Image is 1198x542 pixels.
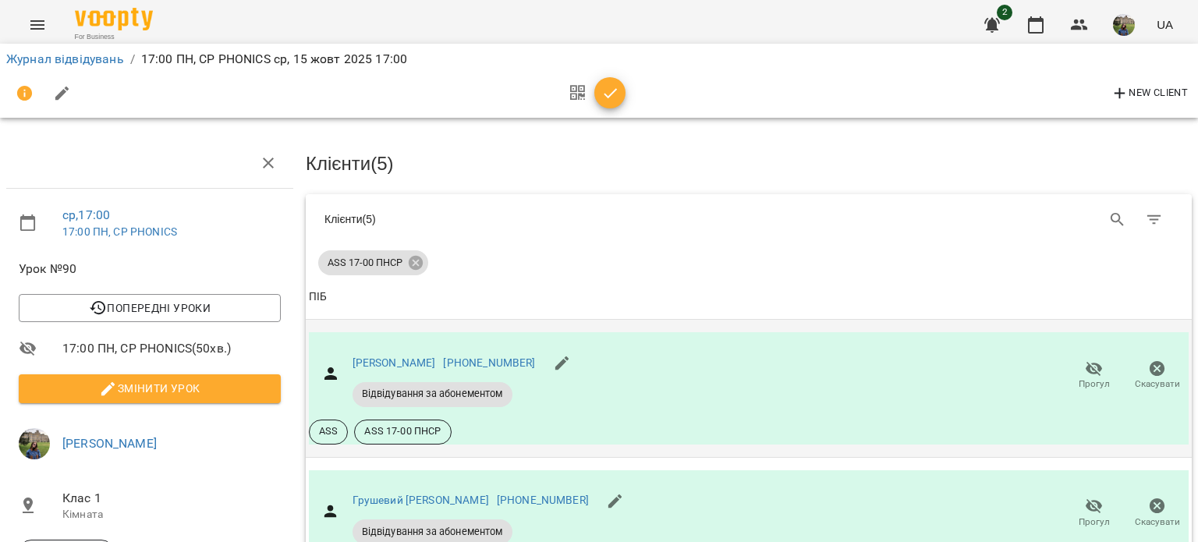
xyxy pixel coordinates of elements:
[353,387,512,401] span: Відвідування за абонементом
[443,356,535,369] a: [PHONE_NUMBER]
[1107,81,1192,106] button: New Client
[31,299,268,317] span: Попередні уроки
[6,50,1192,69] nav: breadcrumb
[31,379,268,398] span: Змінити урок
[19,428,50,459] img: f01d4343db5c932fedd74e1c54090270.jpg
[353,494,489,506] a: Грушевий [PERSON_NAME]
[324,211,737,227] div: Клієнти ( 5 )
[318,250,428,275] div: ASS 17-00 ПНСР
[353,525,512,539] span: Відвідування за абонементом
[1113,14,1135,36] img: f01d4343db5c932fedd74e1c54090270.jpg
[1099,201,1136,239] button: Search
[353,356,436,369] a: [PERSON_NAME]
[309,288,327,306] div: ПІБ
[62,436,157,451] a: [PERSON_NAME]
[62,507,281,523] p: Кімната
[130,50,135,69] li: /
[75,8,153,30] img: Voopty Logo
[1150,10,1179,39] button: UA
[1135,377,1180,391] span: Скасувати
[309,288,327,306] div: Sort
[1157,16,1173,33] span: UA
[1136,201,1173,239] button: Фільтр
[306,194,1192,244] div: Table Toolbar
[6,51,124,66] a: Журнал відвідувань
[997,5,1012,20] span: 2
[62,339,281,358] span: 17:00 ПН, СР PHONICS ( 50 хв. )
[306,154,1192,174] h3: Клієнти ( 5 )
[1111,84,1188,103] span: New Client
[1079,377,1110,391] span: Прогул
[309,288,1189,306] span: ПІБ
[19,374,281,402] button: Змінити урок
[19,6,56,44] button: Menu
[310,424,347,438] span: ASS
[1062,491,1125,535] button: Прогул
[1125,354,1189,398] button: Скасувати
[75,32,153,42] span: For Business
[1079,515,1110,529] span: Прогул
[318,256,412,270] span: ASS 17-00 ПНСР
[1125,491,1189,535] button: Скасувати
[62,225,177,238] a: 17:00 ПН, СР PHONICS
[497,494,589,506] a: [PHONE_NUMBER]
[355,424,450,438] span: ASS 17-00 ПНСР
[62,207,110,222] a: ср , 17:00
[1135,515,1180,529] span: Скасувати
[19,294,281,322] button: Попередні уроки
[141,50,407,69] p: 17:00 ПН, СР PHONICS ср, 15 жовт 2025 17:00
[62,489,281,508] span: Клас 1
[1062,354,1125,398] button: Прогул
[19,260,281,278] span: Урок №90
